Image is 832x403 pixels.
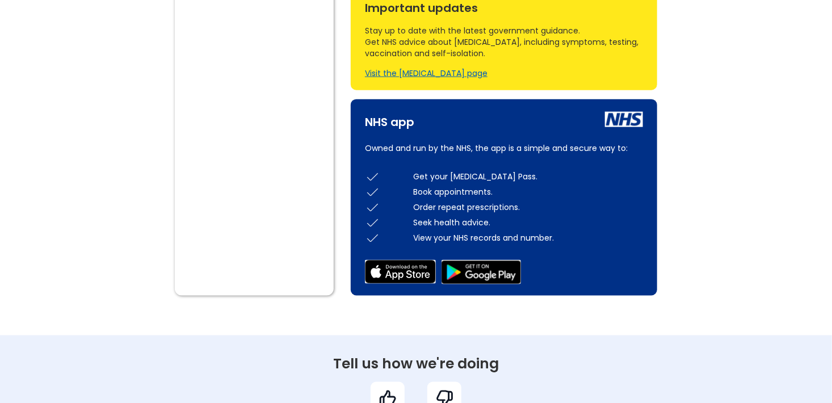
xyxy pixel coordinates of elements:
[413,201,643,213] div: Order repeat prescriptions.
[442,260,521,284] img: google play store icon
[413,171,643,182] div: Get your [MEDICAL_DATA] Pass.
[365,184,380,200] img: check icon
[365,200,380,215] img: check icon
[413,217,643,228] div: Seek health advice.
[365,68,488,79] a: Visit the [MEDICAL_DATA] page
[413,232,643,244] div: View your NHS records and number.
[365,260,436,284] img: app store icon
[605,112,643,127] img: nhs icon white
[149,358,683,370] div: Tell us how we're doing
[365,169,380,184] img: check icon
[413,186,643,198] div: Book appointments.
[365,230,380,246] img: check icon
[365,215,380,230] img: check icon
[365,141,643,155] p: Owned and run by the NHS, the app is a simple and secure way to:
[365,25,643,59] div: Stay up to date with the latest government guidance. Get NHS advice about [MEDICAL_DATA], includi...
[365,111,414,128] div: NHS app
